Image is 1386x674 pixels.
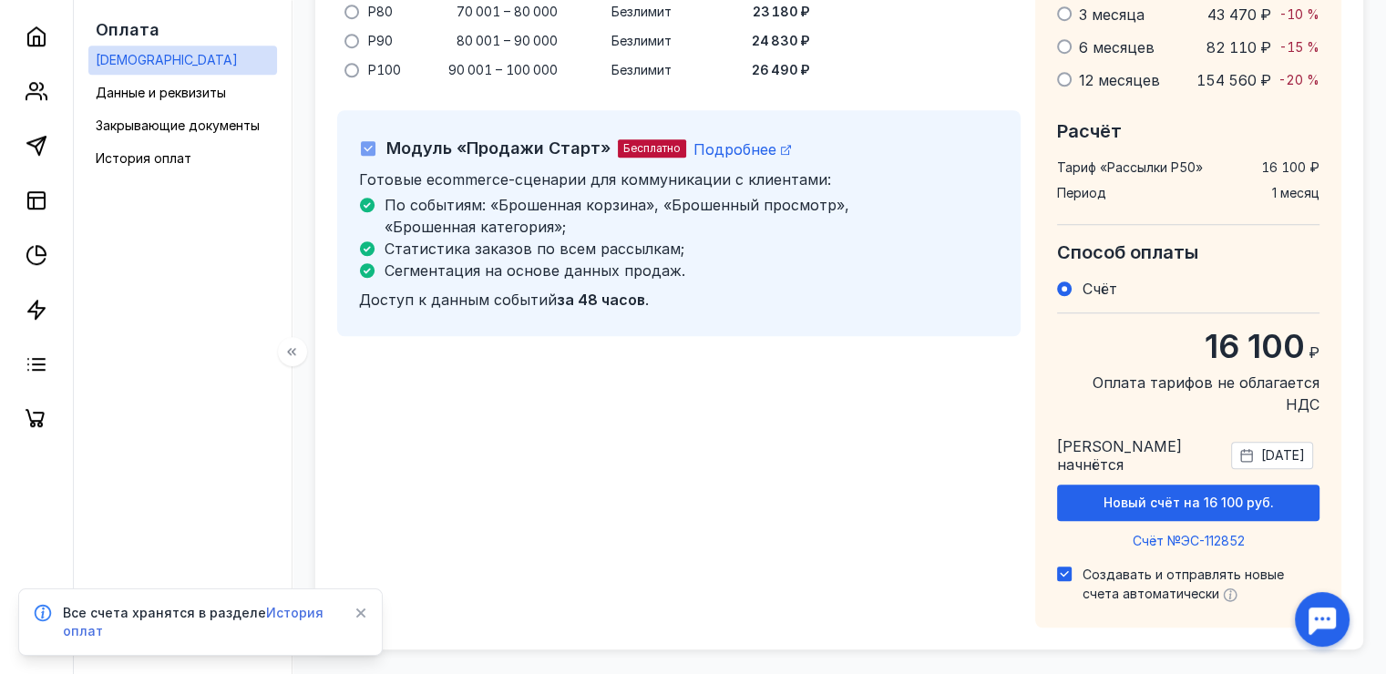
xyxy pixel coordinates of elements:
[448,61,558,79] span: 90 001 – 100 000
[359,170,831,189] span: Готовые ecommerce-сценарии для коммуникации с клиентами:
[611,32,672,50] span: Безлимит
[1057,120,1122,142] span: Расчёт
[1079,5,1145,24] span: 3 месяца
[88,144,277,173] a: История оплат
[1057,532,1319,550] button: Счёт №ЭС-112852
[1133,533,1245,548] span: Счёт №ЭС-112852
[1207,5,1271,24] span: 43 470 ₽
[88,46,277,75] a: [DEMOGRAPHIC_DATA]
[1278,72,1319,87] span: -20 %
[96,85,226,100] span: Данные и реквизиты
[359,291,649,309] span: Доступ к данным событий .
[63,604,340,640] span: Все счета хранятся в разделе
[1261,446,1305,465] span: [DATE]
[1057,241,1198,263] span: Способ оплаты
[1279,6,1319,22] span: -10 %
[385,240,684,258] span: Статистика заказов по всем рассылкам;
[611,3,672,21] span: Безлимит
[752,61,810,79] span: 26 490 ₽
[368,61,401,79] span: P100
[1057,372,1319,415] span: Оплата тарифов не облагается НДС
[96,150,191,166] span: История оплат
[1206,38,1271,56] span: 82 110 ₽
[368,32,393,50] span: P90
[1196,71,1271,89] span: 154 560 ₽
[1309,343,1319,362] span: ₽
[623,141,681,155] span: Бесплатно
[386,138,611,158] span: Модуль «Продажи Старт»
[693,140,776,158] span: Подробнее
[385,261,685,280] span: Сегментация на основе данных продаж.
[96,20,159,39] span: Оплата
[1205,326,1305,366] span: 16 100
[96,117,260,133] span: Закрывающие документы
[753,3,810,21] span: 23 180 ₽
[557,291,645,309] b: за 48 часов
[88,111,277,140] a: Закрывающие документы
[457,3,558,21] span: 70 001 – 80 000
[1057,437,1217,474] span: [PERSON_NAME] начнётся
[1083,280,1117,298] span: Счёт
[1279,39,1319,55] span: -15 %
[88,78,277,107] a: Данные и реквизиты
[368,3,393,21] span: P80
[1272,184,1319,202] span: 1 месяц
[1079,38,1155,56] span: 6 месяцев
[752,32,810,50] span: 24 830 ₽
[1057,485,1319,521] button: Новый счёт на 16 100 руб.
[1261,158,1319,177] span: 16 100 ₽
[1057,184,1106,202] span: Период
[1104,495,1274,511] span: Новый счёт на 16 100 руб.
[611,61,672,79] span: Безлимит
[1083,567,1284,601] span: Создавать и отправлять новые счета автоматически
[1079,71,1160,89] span: 12 месяцев
[96,52,238,67] span: [DEMOGRAPHIC_DATA]
[693,140,791,158] a: Подробнее
[385,196,849,236] span: По событиям: «Брошенная корзина», «Брошенный просмотр», «Брошенная категория»;
[457,32,558,50] span: 80 001 – 90 000
[1057,158,1203,177] span: Тариф « Рассылки P50 »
